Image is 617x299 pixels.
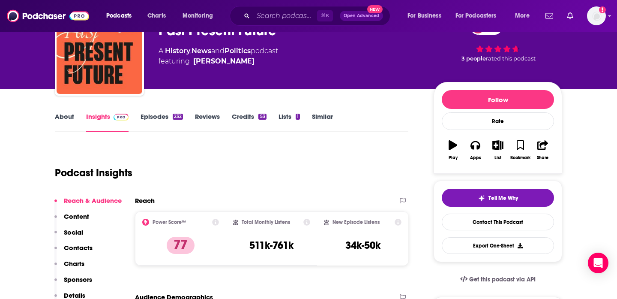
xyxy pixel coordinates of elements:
span: featuring [159,56,278,66]
p: Content [64,212,89,220]
div: A podcast [159,46,278,66]
h2: Power Score™ [153,219,186,225]
div: Rate [442,112,554,130]
button: Export One-Sheet [442,237,554,254]
span: Tell Me Why [488,195,518,202]
h3: 511k-761k [249,239,294,252]
img: tell me why sparkle [478,195,485,202]
h1: Podcast Insights [55,166,132,179]
h2: Total Monthly Listens [242,219,290,225]
div: Apps [470,155,481,160]
button: Play [442,135,464,166]
span: ⌘ K [317,10,333,21]
button: tell me why sparkleTell Me Why [442,189,554,207]
img: Podchaser - Follow, Share and Rate Podcasts [7,8,89,24]
span: Charts [147,10,166,22]
a: About [55,112,74,132]
button: open menu [401,9,452,23]
a: InsightsPodchaser Pro [86,112,129,132]
button: Apps [464,135,486,166]
button: Content [54,212,89,228]
a: Politics [225,47,251,55]
span: 3 people [461,55,486,62]
a: Episodes232 [141,112,183,132]
span: Open Advanced [344,14,379,18]
div: List [494,155,501,160]
span: , [190,47,192,55]
button: open menu [450,9,509,23]
h3: 34k-50k [345,239,380,252]
a: Get this podcast via API [453,269,542,290]
span: Logged in as anyalola [587,6,606,25]
div: Play [449,155,458,160]
button: open menu [177,9,224,23]
a: Show notifications dropdown [542,9,557,23]
span: New [367,5,383,13]
img: User Profile [587,6,606,25]
p: 77 [167,237,195,254]
button: Reach & Audience [54,196,122,212]
div: 1 [296,114,300,120]
p: Reach & Audience [64,196,122,205]
span: More [515,10,530,22]
a: Similar [312,112,333,132]
h2: Reach [135,196,155,205]
a: Reviews [195,112,220,132]
button: List [487,135,509,166]
h2: New Episode Listens [332,219,380,225]
button: Follow [442,90,554,109]
button: Charts [54,260,84,275]
svg: Add a profile image [599,6,606,13]
a: Charts [142,9,171,23]
span: Get this podcast via API [469,276,536,283]
img: Past Present Future [57,8,142,94]
button: open menu [509,9,540,23]
div: 53 [258,114,266,120]
a: Credits53 [232,112,266,132]
button: Show profile menu [587,6,606,25]
div: Bookmark [510,155,530,160]
p: Charts [64,260,84,268]
button: Social [54,228,83,244]
a: History [165,47,190,55]
button: Contacts [54,244,93,260]
p: Contacts [64,244,93,252]
div: 77 3 peoplerated this podcast [434,14,562,67]
button: Share [532,135,554,166]
input: Search podcasts, credits, & more... [253,9,317,23]
span: For Business [407,10,441,22]
p: Social [64,228,83,236]
a: Show notifications dropdown [563,9,577,23]
button: Sponsors [54,275,92,291]
a: Lists1 [279,112,300,132]
span: For Podcasters [455,10,497,22]
span: Monitoring [183,10,213,22]
div: Open Intercom Messenger [588,253,608,273]
a: David Runciman [193,56,255,66]
div: Search podcasts, credits, & more... [238,6,398,26]
span: Podcasts [106,10,132,22]
a: Contact This Podcast [442,214,554,230]
p: Sponsors [64,275,92,284]
button: Open AdvancedNew [340,11,383,21]
div: Share [537,155,548,160]
span: and [211,47,225,55]
button: Bookmark [509,135,531,166]
img: Podchaser Pro [114,114,129,121]
a: News [192,47,211,55]
span: rated this podcast [486,55,536,62]
button: open menu [100,9,143,23]
div: 232 [173,114,183,120]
